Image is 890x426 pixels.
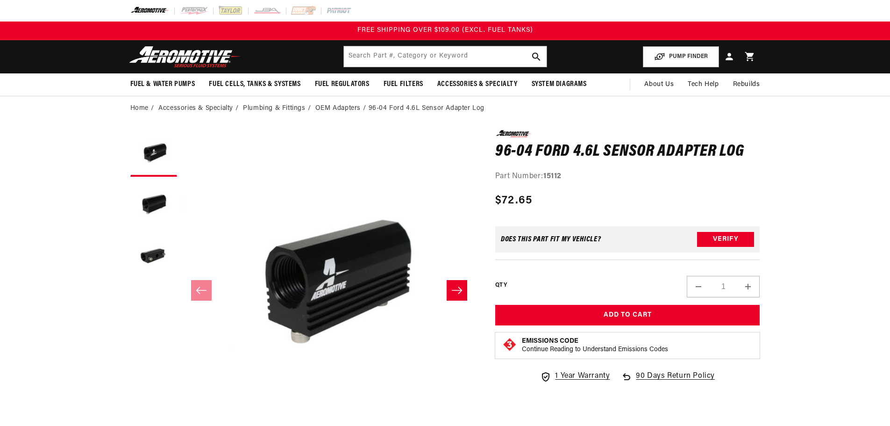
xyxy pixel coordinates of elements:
[621,370,715,392] a: 90 Days Return Policy
[543,173,562,180] strong: 15112
[636,370,715,392] span: 90 Days Return Policy
[158,103,241,114] li: Accessories & Specialty
[315,103,361,114] a: OEM Adapters
[202,73,307,95] summary: Fuel Cells, Tanks & Systems
[495,171,760,183] div: Part Number:
[130,103,149,114] a: Home
[447,280,467,301] button: Slide right
[344,46,547,67] input: Search by Part Number, Category or Keyword
[522,338,578,345] strong: Emissions Code
[130,103,760,114] nav: breadcrumbs
[243,103,305,114] a: Plumbing & Fittings
[209,79,300,89] span: Fuel Cells, Tanks & Systems
[688,79,719,90] span: Tech Help
[384,79,423,89] span: Fuel Filters
[127,46,243,68] img: Aeromotive
[130,79,195,89] span: Fuel & Water Pumps
[495,282,507,289] label: QTY
[697,232,754,247] button: Verify
[733,79,760,90] span: Rebuilds
[315,79,370,89] span: Fuel Regulators
[377,73,430,95] summary: Fuel Filters
[522,346,668,354] p: Continue Reading to Understand Emissions Codes
[130,130,177,177] button: Load image 1 in gallery view
[495,305,760,326] button: Add to Cart
[526,46,547,67] button: search button
[437,79,518,89] span: Accessories & Specialty
[357,27,533,34] span: FREE SHIPPING OVER $109.00 (EXCL. FUEL TANKS)
[643,46,719,67] button: PUMP FINDER
[681,73,726,96] summary: Tech Help
[502,337,517,352] img: Emissions code
[532,79,587,89] span: System Diagrams
[191,280,212,301] button: Slide left
[501,236,601,243] div: Does This part fit My vehicle?
[644,81,674,88] span: About Us
[308,73,377,95] summary: Fuel Regulators
[130,233,177,280] button: Load image 3 in gallery view
[726,73,767,96] summary: Rebuilds
[123,73,202,95] summary: Fuel & Water Pumps
[555,370,610,383] span: 1 Year Warranty
[540,370,610,383] a: 1 Year Warranty
[525,73,594,95] summary: System Diagrams
[522,337,668,354] button: Emissions CodeContinue Reading to Understand Emissions Codes
[369,103,484,114] li: 96-04 Ford 4.6L Sensor Adapter Log
[430,73,525,95] summary: Accessories & Specialty
[130,181,177,228] button: Load image 2 in gallery view
[495,144,760,159] h1: 96-04 Ford 4.6L Sensor Adapter Log
[495,192,533,209] span: $72.65
[637,73,681,96] a: About Us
